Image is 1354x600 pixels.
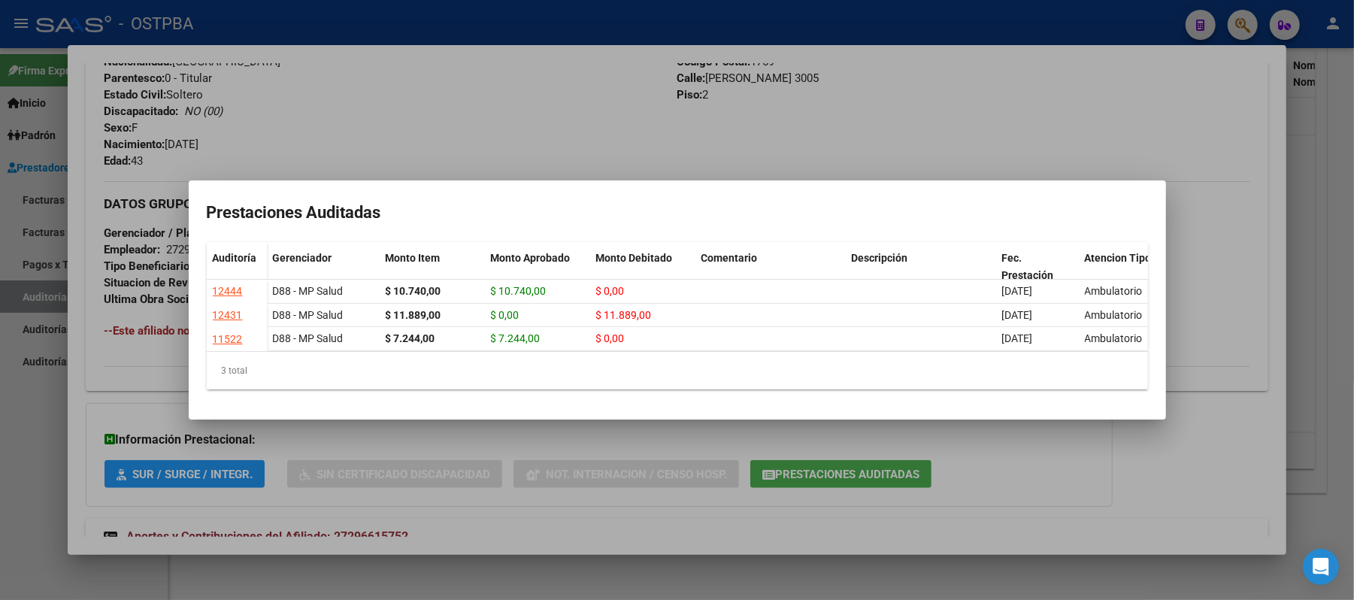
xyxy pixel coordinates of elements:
[996,242,1079,305] datatable-header-cell: Fec. Prestación
[207,198,1148,227] h2: Prestaciones Auditadas
[213,331,243,348] div: 11522
[386,332,435,344] strong: $ 7.244,00
[1002,332,1033,344] span: [DATE]
[1002,285,1033,297] span: [DATE]
[1085,309,1143,321] span: Ambulatorio
[590,242,695,305] datatable-header-cell: Monto Debitado
[386,285,441,297] strong: $ 10.740,00
[1002,309,1033,321] span: [DATE]
[267,242,380,305] datatable-header-cell: Gerenciador
[491,332,541,344] span: $ 7.244,00
[1303,549,1339,585] div: Open Intercom Messenger
[596,252,673,264] span: Monto Debitado
[596,285,625,297] span: $ 0,00
[491,252,571,264] span: Monto Aprobado
[1085,252,1152,264] span: Atencion Tipo
[596,309,652,321] span: $ 11.889,00
[273,285,344,297] span: D88 - MP Salud
[213,252,257,264] span: Auditoría
[485,242,590,305] datatable-header-cell: Monto Aprobado
[852,252,908,264] span: Descripción
[273,309,344,321] span: D88 - MP Salud
[213,307,243,324] div: 12431
[213,283,243,300] div: 12444
[386,309,441,321] strong: $ 11.889,00
[701,252,758,264] span: Comentario
[380,242,485,305] datatable-header-cell: Monto Item
[846,242,996,305] datatable-header-cell: Descripción
[695,242,846,305] datatable-header-cell: Comentario
[1085,332,1143,344] span: Ambulatorio
[273,252,332,264] span: Gerenciador
[386,252,441,264] span: Monto Item
[207,242,267,305] datatable-header-cell: Auditoría
[491,285,547,297] span: $ 10.740,00
[1079,242,1162,305] datatable-header-cell: Atencion Tipo
[207,352,1148,389] div: 3 total
[491,309,519,321] span: $ 0,00
[596,332,625,344] span: $ 0,00
[273,332,344,344] span: D88 - MP Salud
[1085,285,1143,297] span: Ambulatorio
[1002,252,1054,281] span: Fec. Prestación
